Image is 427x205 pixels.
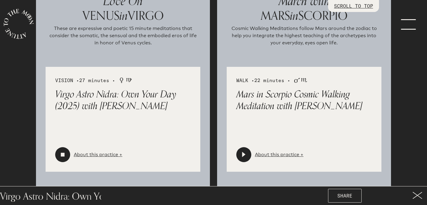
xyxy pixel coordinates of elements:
span: in [290,6,298,26]
a: About this practice + [74,151,122,158]
div: VISION • [55,76,191,84]
p: Virgo Astro Nidra: Own Your Day (2025) with [PERSON_NAME] [55,89,191,112]
span: SHARE [337,192,352,199]
span: 27 minutes • [79,77,115,83]
span: in [119,6,128,26]
p: SCROLL TO TOP [334,2,373,10]
p: Cosmic Walking Meditations follow Mars around the zodiac to help you integrate the highest teachi... [229,25,379,55]
p: These are expressive and poetic 15 minute meditations that consider the somatic, the sensual and ... [48,25,198,55]
span: 22 minutes • [254,77,290,83]
p: Mars in Scorpio Cosmic Walking Meditation with [PERSON_NAME] [236,89,372,112]
button: SHARE [328,189,362,203]
div: WALK • [236,76,372,84]
a: About this practice + [255,151,303,158]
